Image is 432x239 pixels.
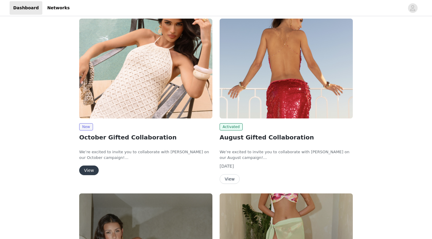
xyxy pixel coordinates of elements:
[220,149,353,161] p: We’re excited to invite you to collaborate with [PERSON_NAME] on our August campaign!
[79,168,99,173] a: View
[79,123,93,130] span: New
[410,3,415,13] div: avatar
[220,164,234,169] span: [DATE]
[79,19,212,118] img: Peppermayo EU
[220,19,353,118] img: Peppermayo EU
[79,149,212,161] p: We’re excited to invite you to collaborate with [PERSON_NAME] on our October campaign!
[43,1,73,15] a: Networks
[220,174,240,184] button: View
[220,123,243,130] span: Activated
[220,177,240,181] a: View
[79,133,212,142] h2: October Gifted Collaboration
[220,133,353,142] h2: August Gifted Collaboration
[10,1,42,15] a: Dashboard
[79,166,99,175] button: View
